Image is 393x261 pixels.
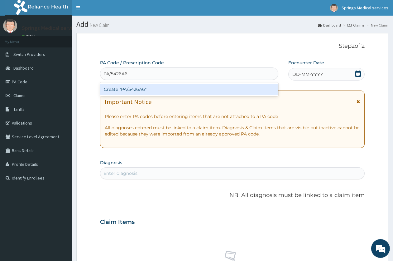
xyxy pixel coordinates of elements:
h1: Important Notice [105,98,151,105]
small: New Claim [89,23,109,27]
img: User Image [330,4,338,12]
h3: Claim Items [100,219,135,226]
span: Springs Medical services [342,5,388,11]
div: Chat with us now [32,35,105,43]
a: Dashboard [318,22,341,28]
label: PA Code / Prescription Code [100,60,164,66]
span: We're online! [36,79,86,142]
span: Switch Providers [13,52,45,57]
span: Tariffs [13,106,25,112]
div: Create "PA/5426A6" [100,84,278,95]
label: Encounter Date [288,60,324,66]
img: d_794563401_company_1708531726252_794563401 [12,31,25,47]
textarea: Type your message and hit 'Enter' [3,170,119,192]
p: Please enter PA codes before entering items that are not attached to a PA code [105,113,360,120]
span: DD-MM-YYYY [292,71,323,77]
span: Claims [13,93,26,98]
label: Diagnosis [100,160,122,166]
span: Dashboard [13,65,34,71]
li: New Claim [365,22,388,28]
p: All diagnoses entered must be linked to a claim item. Diagnosis & Claim Items that are visible bu... [105,125,360,137]
a: Online [22,34,37,38]
p: NB: All diagnosis must be linked to a claim item [100,191,365,199]
div: Enter diagnosis [103,170,137,176]
h1: Add [76,20,388,28]
a: Claims [347,22,364,28]
img: User Image [3,19,17,33]
p: Step 2 of 2 [100,43,365,50]
div: Minimize live chat window [102,3,117,18]
p: Springs Medical services [22,25,81,31]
